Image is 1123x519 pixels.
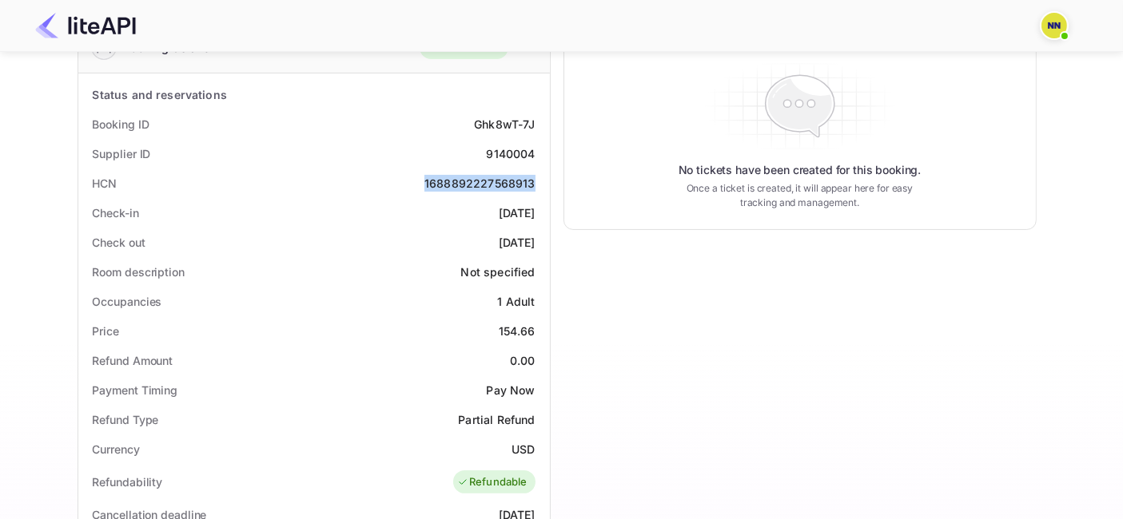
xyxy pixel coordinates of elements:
[457,474,528,490] div: Refundable
[510,352,536,369] div: 0.00
[461,263,536,280] div: Not specified
[486,145,535,162] div: 9140004
[499,323,536,339] div: 154.66
[93,234,145,251] div: Check out
[512,441,535,458] div: USD
[93,473,163,490] div: Refundability
[93,175,117,192] div: HCN
[458,411,535,428] div: Partial Refund
[93,204,139,221] div: Check-in
[93,382,178,398] div: Payment Timing
[93,411,159,428] div: Refund Type
[93,352,173,369] div: Refund Amount
[486,382,535,398] div: Pay Now
[93,323,120,339] div: Price
[93,293,162,310] div: Occupancies
[499,234,536,251] div: [DATE]
[93,86,227,103] div: Status and reservations
[674,181,926,210] p: Once a ticket is created, it will appear here for easy tracking and management.
[497,293,535,310] div: 1 Adult
[424,175,535,192] div: 1688892227568913
[679,162,922,178] p: No tickets have been created for this booking.
[93,145,151,162] div: Supplier ID
[1041,13,1067,38] img: N/A N/A
[35,13,136,38] img: LiteAPI Logo
[499,204,536,221] div: [DATE]
[93,116,149,133] div: Booking ID
[93,441,140,458] div: Currency
[93,263,185,280] div: Room description
[474,116,535,133] div: Ghk8wT-7J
